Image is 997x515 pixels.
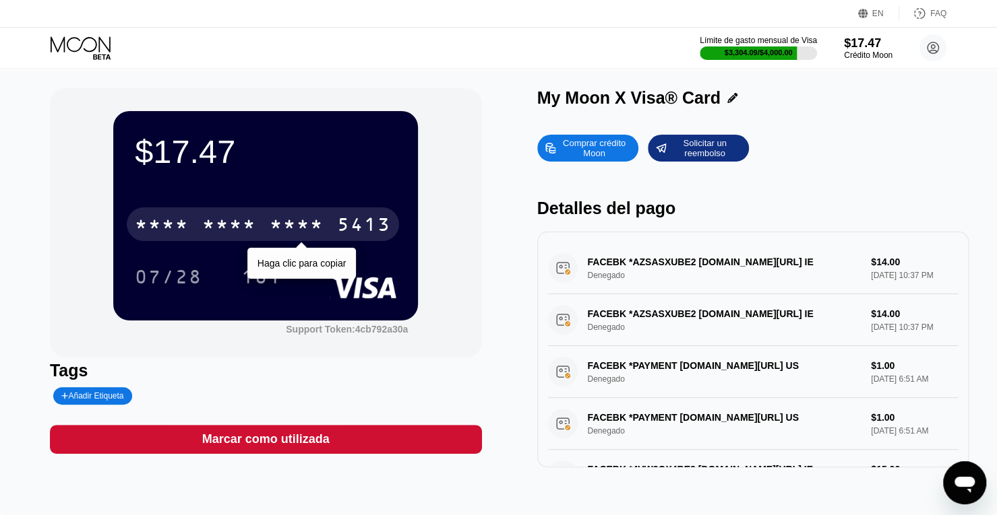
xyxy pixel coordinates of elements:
[53,387,132,405] div: Añadir Etiqueta
[202,432,330,447] div: Marcar como utilizada
[286,324,408,335] div: Support Token: 4cb792a30a
[50,425,482,454] div: Marcar como utilizada
[231,260,292,294] div: 181
[537,199,969,218] div: Detalles del pago
[844,50,893,60] div: Crédito Moon
[844,36,893,60] div: $17.47Crédito Moon
[899,7,946,20] div: FAQ
[943,461,986,504] iframe: Botón para iniciar la ventana de mensajería
[858,7,899,20] div: EN
[537,135,638,162] div: Comprar crédito Moon
[930,9,946,18] div: FAQ
[667,137,742,159] div: Solicitar un reembolso
[700,36,817,45] div: Límite de gasto mensual de Visa
[135,133,396,170] div: $17.47
[50,361,482,380] div: Tags
[337,215,391,237] div: 5413
[700,36,817,60] div: Límite de gasto mensual de Visa$3,304.09/$4,000.00
[537,88,721,108] div: My Moon X Visa® Card
[125,260,212,294] div: 07/28
[241,268,282,289] div: 181
[61,391,124,401] div: Añadir Etiqueta
[872,9,884,18] div: EN
[557,137,631,159] div: Comprar crédito Moon
[648,135,749,162] div: Solicitar un reembolso
[286,324,408,335] div: Support Token:4cb792a30a
[135,268,202,289] div: 07/28
[844,36,893,50] div: $17.47
[725,48,793,57] div: $3,304.09 / $4,000.00
[258,258,346,269] div: Haga clic para copiar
